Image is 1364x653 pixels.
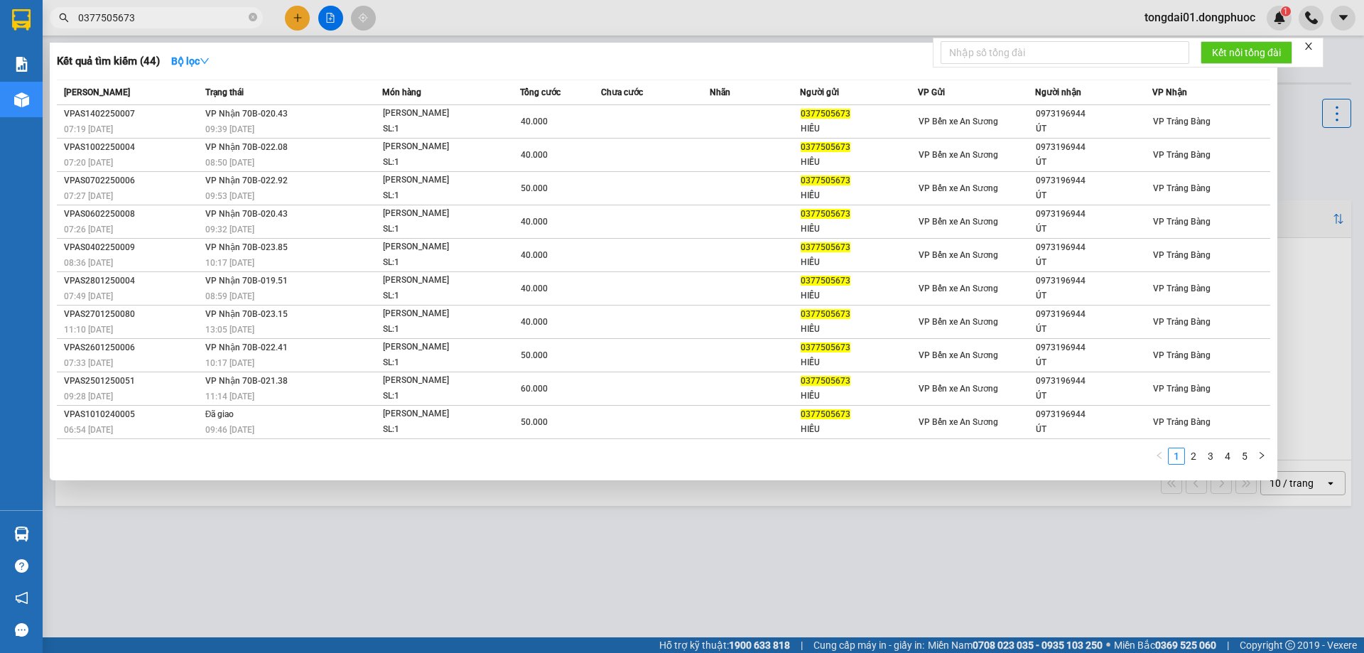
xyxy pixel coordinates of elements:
span: 0377505673 [801,376,850,386]
span: VP Nhận [1152,87,1187,97]
span: 50.000 [521,350,548,360]
span: question-circle [15,559,28,573]
input: Nhập số tổng đài [941,41,1189,64]
span: 07:33 [DATE] [64,358,113,368]
button: Kết nối tổng đài [1201,41,1292,64]
div: SL: 1 [383,322,489,338]
span: VP Trảng Bàng [1153,117,1211,126]
span: close-circle [249,11,257,25]
img: warehouse-icon [14,92,29,107]
div: ÚT [1036,222,1152,237]
div: HIẾU [801,188,916,203]
span: VP Nhận 70B-019.51 [205,276,288,286]
span: 0377505673 [801,309,850,319]
span: close [1304,41,1314,51]
h3: Kết quả tìm kiếm ( 44 ) [57,54,160,69]
span: VP Gửi [918,87,945,97]
div: SL: 1 [383,255,489,271]
li: 4 [1219,448,1236,465]
div: HIẾU [801,255,916,270]
strong: Bộ lọc [171,55,210,67]
button: Bộ lọcdown [160,50,221,72]
span: 0377505673 [801,176,850,185]
div: [PERSON_NAME] [383,173,489,188]
span: 40.000 [521,117,548,126]
li: 2 [1185,448,1202,465]
span: close-circle [249,13,257,21]
span: VP Bến xe An Sương [919,117,998,126]
span: VP Bến xe An Sương [919,350,998,360]
div: [PERSON_NAME] [383,139,489,155]
span: VP Nhận 70B-023.85 [205,242,288,252]
div: HIẾU [801,355,916,370]
div: HIẾU [801,389,916,404]
div: VPAS0402250009 [64,240,201,255]
div: ÚT [1036,422,1152,437]
span: VP Trảng Bàng [1153,350,1211,360]
span: VP Trảng Bàng [1153,183,1211,193]
a: 4 [1220,448,1235,464]
span: VP Bến xe An Sương [919,150,998,160]
div: SL: 1 [383,188,489,204]
span: VP Trảng Bàng [1153,150,1211,160]
li: 3 [1202,448,1219,465]
img: logo-vxr [12,9,31,31]
div: [PERSON_NAME] [383,406,489,422]
div: [PERSON_NAME] [383,239,489,255]
span: notification [15,591,28,605]
div: HIẾU [801,288,916,303]
span: 06:54 [DATE] [64,425,113,435]
span: VP Nhận 70B-021.38 [205,376,288,386]
li: Next Page [1253,448,1270,465]
div: VPAS1402250007 [64,107,201,122]
li: Previous Page [1151,448,1168,465]
div: 0973196944 [1036,374,1152,389]
div: [PERSON_NAME] [383,306,489,322]
div: HIẾU [801,322,916,337]
li: 5 [1236,448,1253,465]
span: VP Bến xe An Sương [919,250,998,260]
span: VP Trảng Bàng [1153,317,1211,327]
span: VP Nhận 70B-022.92 [205,176,288,185]
span: 09:28 [DATE] [64,392,113,401]
span: 40.000 [521,217,548,227]
div: 0973196944 [1036,240,1152,255]
div: HIẾU [801,122,916,136]
span: 10:17 [DATE] [205,358,254,368]
span: 40.000 [521,317,548,327]
span: VP Bến xe An Sương [919,384,998,394]
div: ÚT [1036,322,1152,337]
img: solution-icon [14,57,29,72]
div: VPAS0702250006 [64,173,201,188]
span: VP Bến xe An Sương [919,217,998,227]
span: 0377505673 [801,142,850,152]
span: 50.000 [521,183,548,193]
span: 40.000 [521,150,548,160]
span: Người gửi [800,87,839,97]
span: left [1155,451,1164,460]
a: 5 [1237,448,1252,464]
div: ÚT [1036,188,1152,203]
div: HIẾU [801,422,916,437]
div: 0973196944 [1036,173,1152,188]
span: 13:05 [DATE] [205,325,254,335]
div: VPAS1010240005 [64,407,201,422]
div: [PERSON_NAME] [383,373,489,389]
div: 0973196944 [1036,340,1152,355]
span: Tổng cước [520,87,561,97]
span: 0377505673 [801,242,850,252]
a: 1 [1169,448,1184,464]
button: right [1253,448,1270,465]
span: 09:39 [DATE] [205,124,254,134]
span: Đã giao [205,409,234,419]
span: 08:36 [DATE] [64,258,113,268]
span: 0377505673 [801,109,850,119]
span: 0377505673 [801,409,850,419]
div: SL: 1 [383,288,489,304]
span: 07:20 [DATE] [64,158,113,168]
div: ÚT [1036,155,1152,170]
span: right [1257,451,1266,460]
span: 11:14 [DATE] [205,392,254,401]
button: left [1151,448,1168,465]
span: 60.000 [521,384,548,394]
